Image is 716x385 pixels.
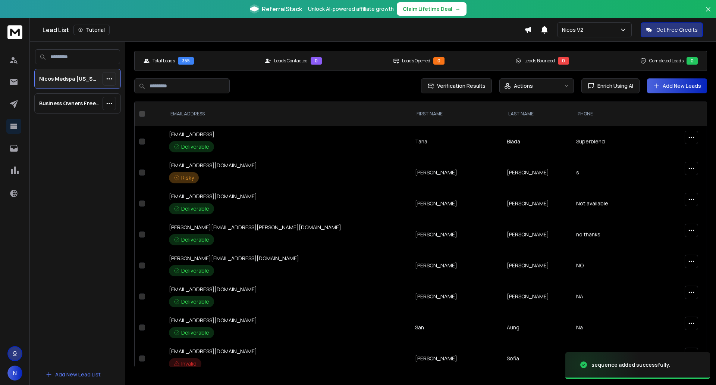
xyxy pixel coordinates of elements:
[649,58,684,64] p: Completed Leads
[434,82,486,90] span: Verification Results
[421,78,492,93] button: Verification Results
[562,26,586,34] p: Nicos V2
[411,250,502,281] td: [PERSON_NAME]
[169,131,406,152] div: [EMAIL_ADDRESS]
[591,361,671,369] div: sequence added successfully.
[402,58,430,64] p: Leads Opened
[39,75,100,83] p: Nicos Medspa [US_STATE], [US_STATE], [US_STATE], [US_STATE]
[572,219,660,250] td: no thanks
[40,367,107,382] button: Add New Lead List
[169,224,406,245] div: [PERSON_NAME][EMAIL_ADDRESS][PERSON_NAME][DOMAIN_NAME]
[514,82,533,90] p: Actions
[524,58,555,64] p: Leads Bounced
[181,298,209,305] span: Deliverable
[656,26,698,34] p: Get Free Credits
[558,57,569,65] div: 0
[178,57,194,65] div: 355
[411,312,502,343] td: San
[687,57,698,65] div: 0
[164,102,411,126] th: EMAIL ADDRESS
[502,102,572,126] th: LAST NAME
[572,102,660,126] th: Phone
[502,281,572,312] td: [PERSON_NAME]
[397,2,467,16] button: Claim Lifetime Deal→
[502,126,572,157] td: Biada
[262,4,302,13] span: ReferralStack
[39,100,100,107] p: Business Owners Free Skool
[411,219,502,250] td: [PERSON_NAME]
[274,58,308,64] p: Leads Contacted
[181,360,197,367] span: Invalid
[594,82,633,90] span: Enrich Using AI
[411,188,502,219] td: [PERSON_NAME]
[169,193,406,214] div: [EMAIL_ADDRESS][DOMAIN_NAME]
[153,58,175,64] p: Total Leads
[181,174,194,181] span: Risky
[641,22,703,37] button: Get Free Credits
[411,157,502,188] td: [PERSON_NAME]
[455,5,461,13] span: →
[581,78,640,93] button: Enrich Using AI
[7,366,22,381] button: N
[73,25,110,35] button: Tutorial
[181,205,209,212] span: Deliverable
[411,126,502,157] td: Taha
[502,188,572,219] td: [PERSON_NAME]
[502,343,572,374] td: Sofia
[411,102,502,126] th: FIRST NAME
[311,57,322,65] div: 0
[308,5,394,13] p: Unlock AI-powered affiliate growth
[572,343,660,374] td: [EMAIL_ADDRESS][DOMAIN_NAME]
[43,25,524,35] div: Lead List
[502,250,572,281] td: [PERSON_NAME]
[181,329,209,336] span: Deliverable
[181,236,209,243] span: Deliverable
[411,343,502,374] td: [PERSON_NAME]
[169,317,406,338] div: [EMAIL_ADDRESS][DOMAIN_NAME]
[181,267,209,274] span: Deliverable
[502,219,572,250] td: [PERSON_NAME]
[181,143,209,150] span: Deliverable
[572,157,660,188] td: s
[502,312,572,343] td: Aung
[433,57,445,65] div: 0
[502,157,572,188] td: [PERSON_NAME]
[572,126,660,157] td: Superblend
[572,188,660,219] td: Not available
[572,281,660,312] td: NA
[169,162,406,183] div: [EMAIL_ADDRESS][DOMAIN_NAME]
[653,82,701,90] a: Add New Leads
[572,312,660,343] td: Na
[169,255,406,276] div: [PERSON_NAME][EMAIL_ADDRESS][DOMAIN_NAME]
[411,281,502,312] td: [PERSON_NAME]
[647,78,707,93] button: Add New Leads
[169,286,406,307] div: [EMAIL_ADDRESS][DOMAIN_NAME]
[572,250,660,281] td: NO
[703,4,713,22] button: Close banner
[169,348,406,369] div: [EMAIL_ADDRESS][DOMAIN_NAME]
